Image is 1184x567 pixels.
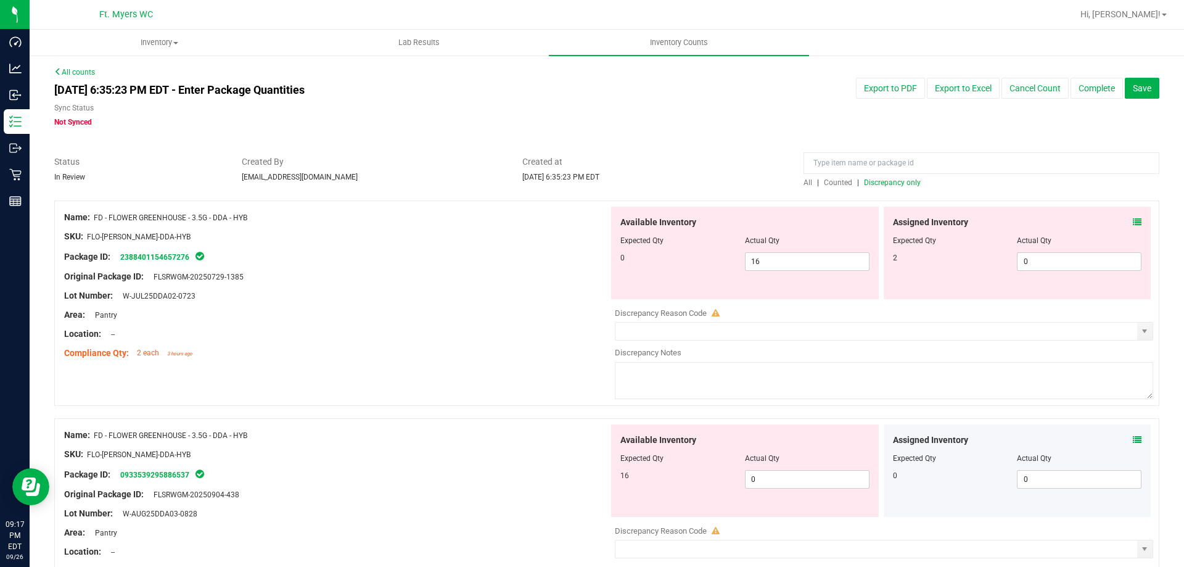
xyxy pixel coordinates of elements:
[857,178,859,187] span: |
[9,36,22,48] inline-svg: Dashboard
[1137,540,1153,558] span: select
[94,431,247,440] span: FD - FLOWER GREENHOUSE - 3.5G - DDA - HYB
[1001,78,1069,99] button: Cancel Count
[1017,471,1141,488] input: 0
[87,233,191,241] span: FLO-[PERSON_NAME]-DDA-HYB
[522,155,785,168] span: Created at
[64,528,85,537] span: Area:
[9,89,22,101] inline-svg: Inbound
[64,310,85,320] span: Area:
[89,529,117,537] span: Pantry
[615,347,1153,359] div: Discrepancy Notes
[804,178,817,187] a: All
[633,37,725,48] span: Inventory Counts
[9,168,22,181] inline-svg: Retail
[64,252,110,262] span: Package ID:
[64,212,90,222] span: Name:
[615,526,707,536] span: Discrepancy Reason Code
[893,235,1017,246] div: Expected Qty
[54,155,223,168] span: Status
[120,471,189,479] a: 0933539295886537
[856,78,925,99] button: Export to PDF
[9,62,22,75] inline-svg: Analytics
[620,216,696,229] span: Available Inventory
[864,178,921,187] span: Discrepancy only
[99,9,153,20] span: Ft. Myers WC
[117,510,197,518] span: W-AUG25DDA03-0828
[194,468,205,480] span: In Sync
[12,468,49,505] iframe: Resource center
[615,308,707,318] span: Discrepancy Reason Code
[147,490,239,499] span: FLSRWGM-20250904-438
[893,470,1017,481] div: 0
[64,291,113,300] span: Lot Number:
[620,434,696,447] span: Available Inventory
[804,178,812,187] span: All
[893,216,968,229] span: Assigned Inventory
[194,250,205,262] span: In Sync
[64,547,101,557] span: Location:
[9,195,22,207] inline-svg: Reports
[1017,253,1141,270] input: 0
[1017,453,1141,464] div: Actual Qty
[87,450,191,459] span: FLO-[PERSON_NAME]-DDA-HYB
[137,349,159,357] span: 2 each
[54,84,691,96] h4: [DATE] 6:35:23 PM EDT - Enter Package Quantities
[64,329,101,339] span: Location:
[893,453,1017,464] div: Expected Qty
[746,471,869,488] input: 0
[9,115,22,128] inline-svg: Inventory
[167,351,192,357] span: 3 hours ago
[64,271,144,281] span: Original Package ID:
[620,454,664,463] span: Expected Qty
[861,178,921,187] a: Discrepancy only
[64,430,90,440] span: Name:
[6,519,24,552] p: 09:17 PM EDT
[821,178,857,187] a: Counted
[54,102,94,114] label: Sync Status
[64,470,110,479] span: Package ID:
[105,330,115,339] span: --
[893,252,1017,263] div: 2
[147,273,244,281] span: FLSRWGM-20250729-1385
[64,348,129,358] span: Compliance Qty:
[105,548,115,557] span: --
[1133,83,1151,93] span: Save
[620,254,625,262] span: 0
[746,253,869,270] input: 16
[549,30,808,56] a: Inventory Counts
[242,155,504,168] span: Created By
[745,236,779,245] span: Actual Qty
[54,173,85,181] span: In Review
[522,173,599,181] span: [DATE] 6:35:23 PM EDT
[64,231,83,241] span: SKU:
[382,37,456,48] span: Lab Results
[64,489,144,499] span: Original Package ID:
[30,37,289,48] span: Inventory
[1017,235,1141,246] div: Actual Qty
[1125,78,1159,99] button: Save
[6,552,24,561] p: 09/26
[1080,9,1161,19] span: Hi, [PERSON_NAME]!
[1071,78,1123,99] button: Complete
[289,30,549,56] a: Lab Results
[824,178,852,187] span: Counted
[64,449,83,459] span: SKU:
[117,292,195,300] span: W-JUL25DDA02-0723
[893,434,968,447] span: Assigned Inventory
[64,508,113,518] span: Lot Number:
[242,173,358,181] span: [EMAIL_ADDRESS][DOMAIN_NAME]
[54,68,95,77] a: All counts
[1137,323,1153,340] span: select
[620,471,629,480] span: 16
[620,236,664,245] span: Expected Qty
[54,118,92,126] span: Not Synced
[89,311,117,320] span: Pantry
[745,454,779,463] span: Actual Qty
[120,253,189,262] a: 2388401154657276
[804,152,1159,174] input: Type item name or package id
[30,30,289,56] a: Inventory
[9,142,22,154] inline-svg: Outbound
[817,178,819,187] span: |
[927,78,1000,99] button: Export to Excel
